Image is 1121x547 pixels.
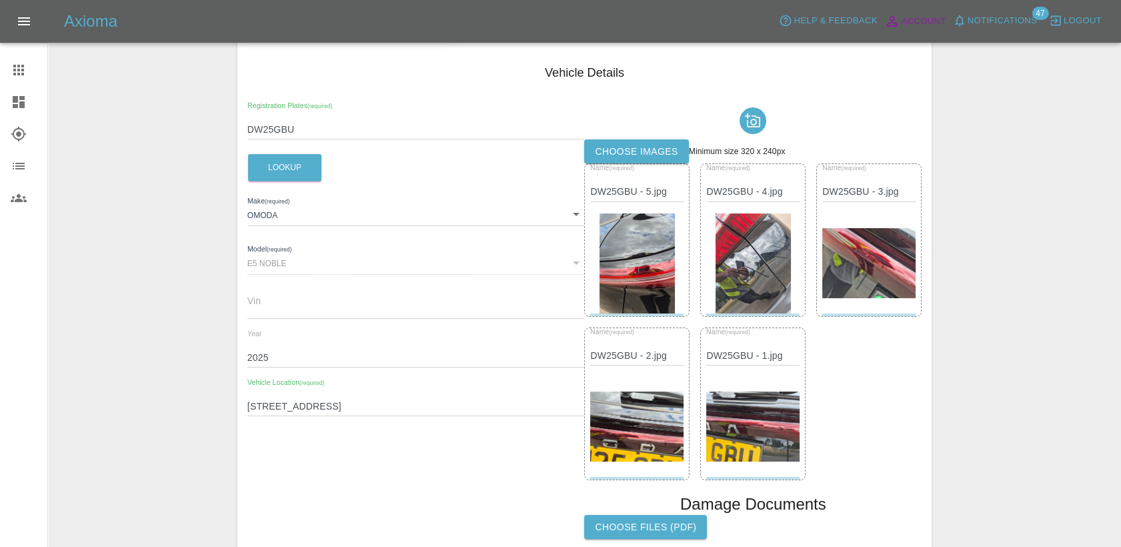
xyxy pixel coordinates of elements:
[680,494,826,515] h1: Damage Documents
[307,103,332,109] small: (required)
[689,147,786,156] span: Minimum size 320 x 240px
[794,13,877,29] span: Help & Feedback
[881,11,950,32] a: Account
[776,11,880,31] button: Help & Feedback
[842,165,866,171] small: (required)
[950,11,1040,31] button: Notifications
[247,202,585,226] div: OMODA
[610,165,634,171] small: (required)
[299,380,324,386] small: (required)
[822,164,866,172] span: Name
[64,11,117,32] h5: Axioma
[726,329,750,335] small: (required)
[902,14,946,29] span: Account
[248,154,321,181] button: Lookup
[247,330,262,338] span: Year
[265,198,289,204] small: (required)
[584,515,707,540] label: Choose files (pdf)
[8,5,40,37] button: Open drawer
[1064,13,1102,29] span: Logout
[610,329,634,335] small: (required)
[584,139,688,164] label: Choose images
[247,196,289,207] label: Make
[247,250,585,274] div: E5 NOBLE
[706,328,750,336] span: Name
[726,165,750,171] small: (required)
[247,101,332,109] span: Registration Plates
[247,244,291,255] label: Model
[247,378,324,386] span: Vehicle Location
[247,296,261,306] span: Vin
[968,13,1037,29] span: Notifications
[590,164,634,172] span: Name
[247,64,922,82] h4: Vehicle Details
[706,164,750,172] span: Name
[1032,7,1048,20] span: 47
[1046,11,1105,31] button: Logout
[267,247,291,253] small: (required)
[590,328,634,336] span: Name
